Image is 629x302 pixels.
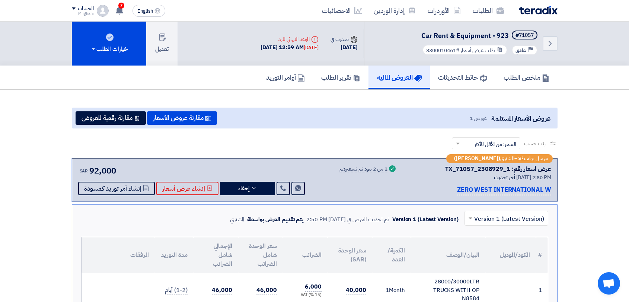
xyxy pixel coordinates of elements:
[283,237,328,273] th: الضرائب
[261,35,319,43] div: الموعد النهائي للرد
[392,215,458,224] div: Version 1 (Latest Version)
[536,237,548,273] th: #
[89,165,116,177] span: 92,000
[261,43,319,52] div: [DATE] 12:59 AM
[422,2,467,19] a: الأوردرات
[97,5,109,17] img: profile_test.png
[421,31,509,41] span: Car Rent & Equipment - 923
[78,6,94,12] div: الحساب
[137,9,153,14] span: English
[519,6,558,15] img: Teradix logo
[372,237,411,273] th: الكمية/العدد
[457,185,551,195] p: ZERO WEST INTERNATIONAL W
[328,237,372,273] th: سعر الوحدة (SAR)
[132,5,165,17] button: English
[368,2,422,19] a: إدارة الموردين
[156,182,218,195] button: إنشاء عرض أسعار
[266,73,305,82] h5: أوامر التوريد
[438,73,487,82] h5: حائط التحديثات
[78,182,155,195] button: إنشاء أمر توريد كمسودة
[316,2,368,19] a: الاحصائيات
[258,66,313,89] a: أوامر التوريد
[500,156,514,161] span: المشتري
[220,182,275,195] button: إخفاء
[165,286,187,295] span: (1-2) أيام
[426,47,459,54] span: #8300010461
[306,215,389,224] div: تم تحديث العرض في [DATE] 2:50 PM
[238,237,283,273] th: سعر الوحدة شامل الضرائب
[76,111,146,125] button: مقارنة رقمية للعروض
[430,66,495,89] a: حائط التحديثات
[194,237,238,273] th: الإجمالي شامل الضرائب
[247,215,303,224] div: يتم تقديم العرض بواسطة
[377,73,422,82] h5: العروض الماليه
[368,66,430,89] a: العروض الماليه
[80,168,88,174] span: SAR
[411,237,485,273] th: البيان/الوصف
[470,114,487,122] span: عروض 1
[155,237,194,273] th: مدة التوريد
[598,272,620,295] a: Open chat
[516,174,551,181] span: [DATE] 2:50 PM
[454,156,500,161] b: ([PERSON_NAME])
[90,45,128,54] div: خيارات الطلب
[421,31,539,41] h5: Car Rent & Equipment - 923
[467,2,510,19] a: الطلبات
[313,66,368,89] a: تقرير الطلب
[504,73,549,82] h5: ملخص الطلب
[485,237,536,273] th: الكود/الموديل
[339,166,387,172] div: 2 من 2 بنود تم تسعيرهم
[495,66,558,89] a: ملخص الطلب
[147,111,217,125] button: مقارنة عروض الأسعار
[304,44,319,51] div: [DATE]
[82,237,155,273] th: المرفقات
[331,35,357,43] div: صدرت في
[289,292,322,298] div: (15 %) VAT
[305,282,322,292] span: 6,000
[346,286,366,295] span: 40,000
[321,73,360,82] h5: تقرير الطلب
[460,47,495,54] span: طلب عرض أسعار
[491,113,550,123] span: عروض الأسعار المستلمة
[238,186,249,191] span: إخفاء
[494,174,515,181] span: أخر تحديث
[84,186,141,191] span: إنشاء أمر توريد كمسودة
[515,47,526,54] span: عادي
[162,186,205,191] span: إنشاء عرض أسعار
[517,156,548,161] span: مرسل بواسطة:
[386,286,389,294] span: 1
[331,43,357,52] div: [DATE]
[72,12,94,16] div: Mirghani
[256,286,277,295] span: 46,000
[146,22,178,66] button: تعديل
[212,286,232,295] span: 46,000
[446,154,553,163] div: –
[118,3,124,9] span: 7
[230,215,245,224] div: المشتري
[475,140,516,148] span: السعر: من الأقل للأكثر
[72,22,146,66] button: خيارات الطلب
[515,33,534,38] div: #71057
[445,165,551,174] div: عرض أسعار رقم: TX_71057_2308929_1
[524,140,545,147] span: رتب حسب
